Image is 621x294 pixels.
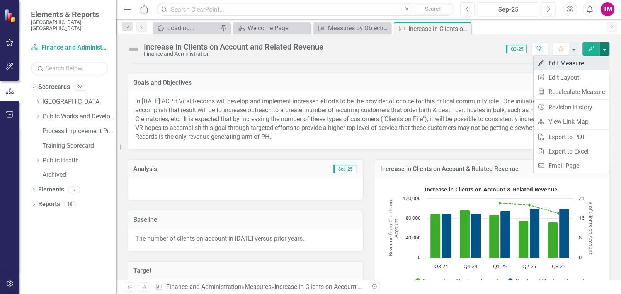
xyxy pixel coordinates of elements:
a: Recalculate Measure [534,85,609,99]
a: View Link Map [534,115,609,129]
span: Elements & Reports [31,10,108,19]
button: Show Number of Clients on Account [508,277,584,284]
path: Q2-25, 75,190. Revenue from Clients on Account. [518,221,528,258]
a: Public Health [43,156,116,165]
div: 24 [74,84,86,91]
span: Search [425,6,442,12]
div: Loading... [167,23,218,33]
path: Q1-25, 19. Number of Clients on Account. [500,211,510,258]
path: Q2-25, 106,736. Target Additional Revenue. [527,203,531,207]
text: 16 [579,214,584,221]
a: Export to PDF [534,130,609,144]
a: Measures by Objective [315,23,389,33]
span: Sep-25 [333,165,356,173]
text: Number of Clients on Account [515,277,584,284]
text: Revenue from Clients on Account [386,200,399,256]
h3: Increase in Clients on Account & Related Revenue [380,166,604,173]
text: 80,000 [406,214,420,221]
div: 7 [68,186,80,193]
text: Q2-25 [522,263,536,270]
text: Q4-24 [463,263,477,270]
a: [GEOGRAPHIC_DATA] [43,97,116,106]
div: Measures by Objective [328,23,389,33]
a: Edit Layout [534,70,609,85]
text: 0 [579,254,582,261]
div: Increase in Clients on Account and Related Revenue [274,283,415,291]
a: Elements [38,185,64,194]
a: Revision History [534,100,609,115]
a: Loading... [155,23,218,33]
a: Edit Measure [534,56,609,70]
p: The number of clients on account in [DATE] versus prior years.. [135,234,355,243]
g: Number of Clients on Account, series 2 of 3. Bar series with 5 bars. Y axis, # of Clients on Acco... [441,209,569,258]
path: Q1-25, 86,746. Revenue from Clients on Account. [489,215,499,258]
a: Scorecards [38,83,70,92]
img: Not Defined [128,43,140,55]
h3: Target [133,267,357,274]
path: Q3-25, 90,166. Target Additional Revenue. [557,212,560,215]
p: In [DATE] ACPH Vital Records will develop and implement increased efforts to be the provider of c... [135,97,602,141]
path: Q3-24, 18. Number of Clients on Account. [441,214,451,258]
a: Public Works and Development [43,112,116,121]
div: Welcome Page [248,23,308,33]
button: Search [414,4,453,15]
div: Increase in Clients on Account and Related Revenue [144,43,323,51]
text: 40,000 [406,234,420,241]
path: Q1-25, 110,466. Target Additional Revenue. [498,202,501,205]
text: 120,000 [403,195,420,202]
a: Reports [38,200,60,209]
text: Q3-24 [434,263,448,270]
input: Search Below... [31,62,108,75]
path: Q4-24, 18. Number of Clients on Account. [471,214,481,258]
text: 8 [579,234,582,241]
path: Q3-24, 89,273. Revenue from Clients on Account. [430,214,440,258]
path: Q2-25, 20. Number of Clients on Account. [529,209,539,258]
div: Increase in Clients on Account and Related Revenue [408,24,469,34]
text: Q3-25 [551,263,565,270]
h3: Baseline [133,216,357,223]
path: Q3-25, 71,970. Revenue from Clients on Account. [548,222,558,258]
div: Finance and Administration [144,51,323,57]
a: Finance and Administration [166,283,242,291]
a: Archived [43,171,116,179]
text: Increase in Clients on Account & Related Revenue [424,186,557,193]
a: Welcome Page [235,23,308,33]
img: ClearPoint Strategy [4,9,17,22]
a: Finance and Administration [31,43,108,52]
div: Sep-25 [480,5,536,14]
button: Sep-25 [477,2,539,16]
path: Q4-24, 96,260. Revenue from Clients on Account. [459,210,470,258]
a: Process Improvement Program [43,127,116,136]
div: » » [155,283,362,292]
h3: Goals and Objectives [133,79,604,86]
button: TM [601,2,614,16]
text: Q1-25 [493,263,506,270]
div: 18 [64,201,76,208]
g: Revenue from Clients on Account, series 1 of 3. Bar series with 5 bars. Y axis, Revenue from Clie... [430,210,558,258]
text: 0 [418,254,420,261]
text: 24 [579,195,585,202]
a: Email Page [534,159,609,173]
small: [GEOGRAPHIC_DATA], [GEOGRAPHIC_DATA] [31,19,108,32]
a: Export to Excel [534,144,609,159]
h3: Analysis [133,166,245,173]
button: Show Revenue from Clients on Account [415,277,499,284]
a: Measures [245,283,271,291]
text: # of Clients on Account [587,202,594,255]
span: Q3-25 [506,45,527,53]
path: Q3-25, 20. Number of Clients on Account. [559,209,569,258]
text: Revenue from Clients on Account [423,277,499,284]
input: Search ClearPoint... [157,3,454,16]
a: Training Scorecard [43,142,116,150]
